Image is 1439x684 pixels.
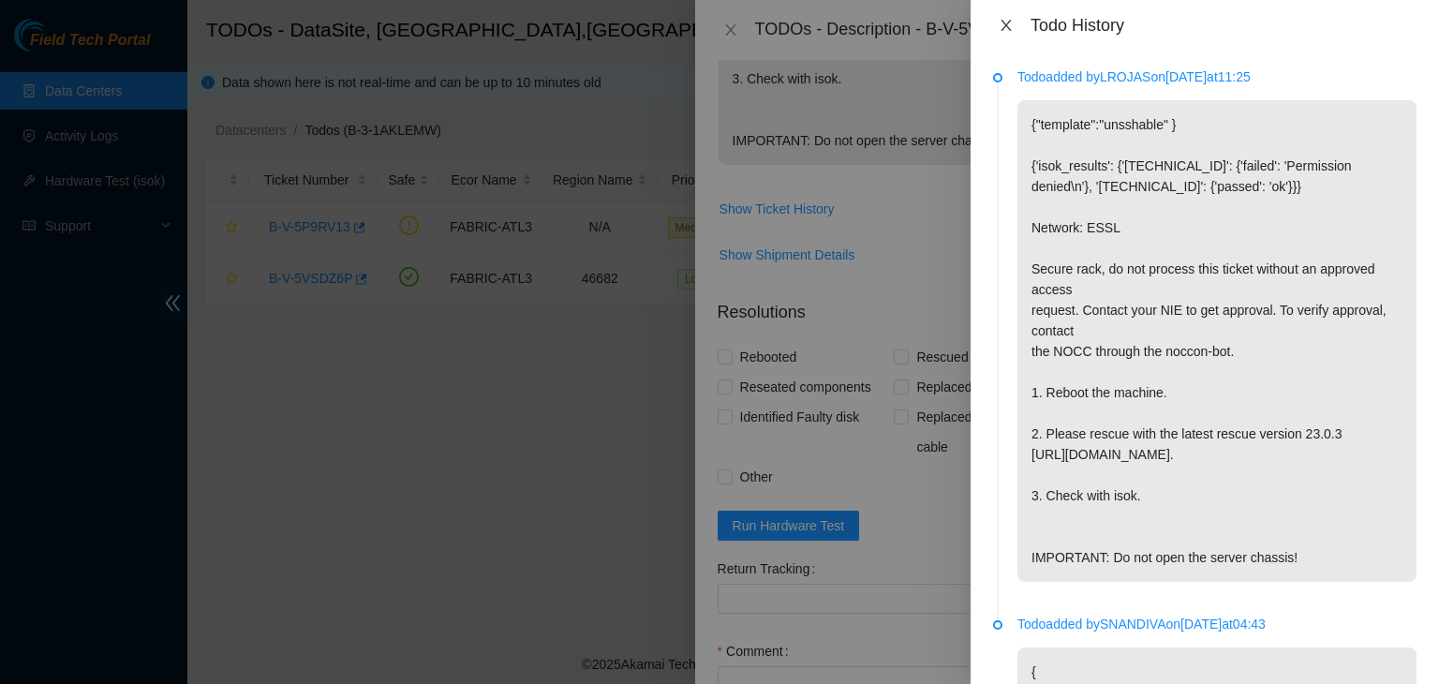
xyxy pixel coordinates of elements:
button: Close [993,17,1019,35]
p: {"template":"unsshable" } {'isok_results': {'[TECHNICAL_ID]': {'failed': 'Permission denied\n'}, ... [1017,100,1417,582]
p: Todo added by LROJAS on [DATE] at 11:25 [1017,67,1417,87]
span: close [999,18,1014,33]
div: Todo History [1031,15,1417,36]
p: Todo added by SNANDIVA on [DATE] at 04:43 [1017,614,1417,634]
